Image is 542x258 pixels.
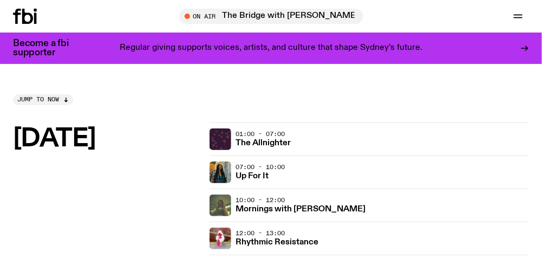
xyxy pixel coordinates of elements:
[236,205,365,214] h3: Mornings with [PERSON_NAME]
[210,162,231,183] img: Ify - a Brown Skin girl with black braided twists, looking up to the side with her tongue stickin...
[13,94,73,105] button: Jump to now
[236,229,285,237] span: 12:00 - 13:00
[236,238,318,247] h3: Rhythmic Resistance
[236,137,291,147] a: The Allnighter
[120,43,422,53] p: Regular giving supports voices, artists, and culture that shape Sydney’s future.
[236,172,269,180] h3: Up For It
[17,96,59,102] span: Jump to now
[210,195,231,216] img: Jim Kretschmer in a really cute outfit with cute braids, standing on a train holding up a peace s...
[210,228,231,249] img: Attu crouches on gravel in front of a brown wall. They are wearing a white fur coat with a hood, ...
[236,163,285,171] span: 07:00 - 10:00
[236,203,365,214] a: Mornings with [PERSON_NAME]
[236,130,285,138] span: 01:00 - 07:00
[236,196,285,204] span: 10:00 - 12:00
[236,139,291,147] h3: The Allnighter
[13,39,82,57] h3: Become a fbi supporter
[236,170,269,180] a: Up For It
[13,127,201,151] h2: [DATE]
[236,236,318,247] a: Rhythmic Resistance
[179,9,363,24] button: On AirThe Bridge with [PERSON_NAME]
